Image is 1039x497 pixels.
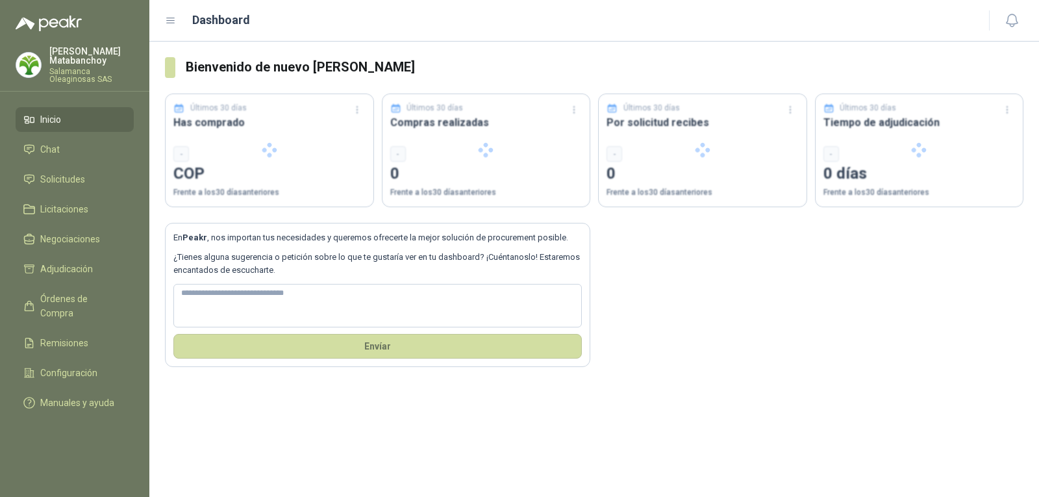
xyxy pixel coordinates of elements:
a: Adjudicación [16,257,134,281]
p: [PERSON_NAME] Matabanchoy [49,47,134,65]
button: Envíar [173,334,582,359]
span: Licitaciones [40,202,88,216]
span: Remisiones [40,336,88,350]
span: Inicio [40,112,61,127]
a: Remisiones [16,331,134,355]
b: Peakr [182,233,207,242]
span: Configuración [40,366,97,380]
p: En , nos importan tus necesidades y queremos ofrecerte la mejor solución de procurement posible. [173,231,582,244]
a: Configuración [16,361,134,385]
p: ¿Tienes alguna sugerencia o petición sobre lo que te gustaría ver en tu dashboard? ¡Cuéntanoslo! ... [173,251,582,277]
a: Órdenes de Compra [16,287,134,325]
a: Manuales y ayuda [16,390,134,415]
span: Adjudicación [40,262,93,276]
a: Solicitudes [16,167,134,192]
span: Negociaciones [40,232,100,246]
span: Manuales y ayuda [40,396,114,410]
p: Salamanca Oleaginosas SAS [49,68,134,83]
h3: Bienvenido de nuevo [PERSON_NAME] [186,57,1023,77]
a: Negociaciones [16,227,134,251]
span: Solicitudes [40,172,85,186]
img: Company Logo [16,53,41,77]
a: Licitaciones [16,197,134,222]
a: Chat [16,137,134,162]
a: Inicio [16,107,134,132]
span: Órdenes de Compra [40,292,121,320]
img: Logo peakr [16,16,82,31]
span: Chat [40,142,60,157]
h1: Dashboard [192,11,250,29]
